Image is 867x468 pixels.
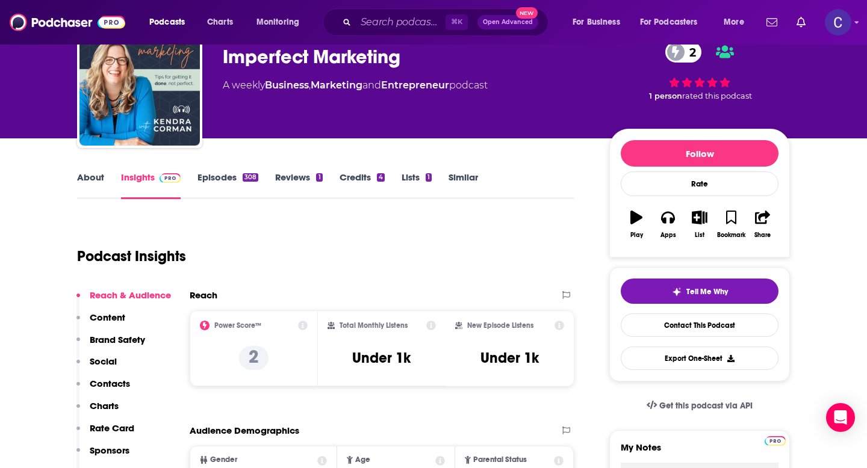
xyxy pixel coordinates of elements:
[649,91,682,100] span: 1 person
[630,232,643,239] div: Play
[632,13,715,32] button: open menu
[652,203,683,246] button: Apps
[480,349,539,367] h3: Under 1k
[609,34,790,108] div: 2 1 personrated this podcast
[77,247,186,265] h1: Podcast Insights
[10,11,125,34] img: Podchaser - Follow, Share and Rate Podcasts
[316,173,322,182] div: 1
[765,434,786,446] a: Pro website
[621,313,778,337] a: Contact This Podcast
[334,8,560,36] div: Search podcasts, credits, & more...
[684,203,715,246] button: List
[248,13,315,32] button: open menu
[207,14,233,31] span: Charts
[340,321,408,330] h2: Total Monthly Listens
[665,42,702,63] a: 2
[564,13,635,32] button: open menu
[473,456,527,464] span: Parental Status
[76,445,129,467] button: Sponsors
[377,173,385,182] div: 4
[223,78,488,93] div: A weekly podcast
[516,7,538,19] span: New
[825,9,851,35] button: Show profile menu
[467,321,533,330] h2: New Episode Listens
[355,456,370,464] span: Age
[717,232,745,239] div: Bookmark
[754,232,771,239] div: Share
[309,79,311,91] span: ,
[747,203,778,246] button: Share
[76,334,145,356] button: Brand Safety
[686,287,728,297] span: Tell Me Why
[76,312,125,334] button: Content
[621,279,778,304] button: tell me why sparkleTell Me Why
[90,334,145,345] p: Brand Safety
[621,203,652,246] button: Play
[243,173,258,182] div: 308
[90,445,129,456] p: Sponsors
[621,442,778,463] label: My Notes
[682,91,752,100] span: rated this podcast
[239,346,269,370] p: 2
[90,356,117,367] p: Social
[199,13,240,32] a: Charts
[826,403,855,432] div: Open Intercom Messenger
[825,9,851,35] img: User Profile
[660,232,676,239] div: Apps
[90,289,171,301] p: Reach & Audience
[160,173,181,183] img: Podchaser Pro
[90,400,119,411] p: Charts
[762,12,782,32] a: Show notifications dropdown
[446,14,468,30] span: ⌘ K
[340,171,385,199] a: Credits4
[672,287,682,297] img: tell me why sparkle
[76,422,134,445] button: Rate Card
[256,14,299,31] span: Monitoring
[426,173,432,182] div: 1
[381,79,449,91] a: Entrepreneur
[637,391,762,420] a: Get this podcast via API
[76,400,119,422] button: Charts
[621,140,778,167] button: Follow
[792,12,810,32] a: Show notifications dropdown
[715,203,747,246] button: Bookmark
[477,15,538,29] button: Open AdvancedNew
[659,401,753,411] span: Get this podcast via API
[275,171,322,199] a: Reviews1
[311,79,362,91] a: Marketing
[724,14,744,31] span: More
[621,346,778,370] button: Export One-Sheet
[402,171,432,199] a: Lists1
[79,25,200,146] img: Imperfect Marketing
[76,378,130,400] button: Contacts
[356,13,446,32] input: Search podcasts, credits, & more...
[621,171,778,196] div: Rate
[214,321,261,330] h2: Power Score™
[149,14,185,31] span: Podcasts
[825,9,851,35] span: Logged in as publicityxxtina
[77,171,104,199] a: About
[695,232,704,239] div: List
[190,425,299,436] h2: Audience Demographics
[573,14,620,31] span: For Business
[197,171,258,199] a: Episodes308
[362,79,381,91] span: and
[449,171,478,199] a: Similar
[715,13,759,32] button: open menu
[483,19,533,25] span: Open Advanced
[90,312,125,323] p: Content
[640,14,698,31] span: For Podcasters
[76,356,117,378] button: Social
[190,289,217,301] h2: Reach
[76,289,171,312] button: Reach & Audience
[121,171,181,199] a: InsightsPodchaser Pro
[265,79,309,91] a: Business
[677,42,702,63] span: 2
[352,349,411,367] h3: Under 1k
[210,456,237,464] span: Gender
[141,13,200,32] button: open menu
[90,422,134,434] p: Rate Card
[90,378,130,389] p: Contacts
